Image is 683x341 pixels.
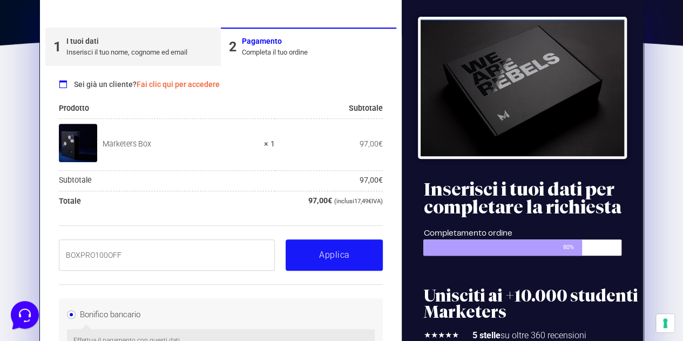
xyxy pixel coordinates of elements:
div: 2 [229,37,236,57]
strong: × 1 [264,139,275,150]
div: I tuoi dati [66,36,187,47]
button: Le tue preferenze relative al consenso per le tecnologie di tracciamento [656,314,674,332]
button: Applica [286,239,383,271]
div: Completa il tuo ordine [242,47,308,58]
img: dark [35,78,56,99]
p: Home [32,257,51,266]
span: Find an Answer [17,151,73,160]
h2: Unisciti ai +10.000 studenti Marketers [423,288,638,320]
bdi: 97,00 [360,176,383,184]
span: Completamento ordine [423,230,512,237]
button: Messages [75,242,141,266]
img: Marketers Box [59,124,98,163]
p: Help [167,257,181,266]
th: Totale [59,191,275,212]
a: 1I tuoi datiInserisci il tuo nome, cognome ed email [45,28,221,66]
div: 1 [53,37,61,57]
input: Coupon [59,239,275,271]
img: dark [52,78,73,99]
label: Bonifico bancario [80,310,140,319]
div: Marketers Box [103,139,257,150]
div: Pagamento [242,36,308,47]
img: dark [17,78,39,99]
span: € [328,196,332,205]
span: € [378,176,383,184]
th: Subtotale [275,98,383,119]
button: Help [141,242,207,266]
button: Start a Conversation [17,108,199,130]
th: Prodotto [59,98,275,119]
span: 17,49 [354,197,371,205]
th: Subtotale [59,170,275,191]
span: € [368,197,371,205]
a: 2PagamentoCompleta il tuo ordine [221,28,396,66]
h2: Inserisci i tuoi dati per completare la richiesta [423,180,638,216]
bdi: 97,00 [360,139,383,148]
span: Start a Conversation [78,115,151,123]
span: 80% [563,239,582,256]
iframe: Customerly Messenger Launcher [9,299,41,331]
span: € [378,139,383,148]
bdi: 97,00 [308,196,332,205]
button: Home [9,242,75,266]
span: Your Conversations [17,61,87,69]
small: (inclusi IVA) [334,197,383,205]
input: Search for an Article... [24,175,177,185]
a: Fai clic qui per accedere [137,80,220,89]
div: Inserisci il tuo nome, cognome ed email [66,47,187,58]
a: Open Help Center [134,151,199,160]
h2: Hello from Marketers 👋 [9,9,181,43]
div: Sei già un cliente? [59,71,383,93]
p: Messages [93,257,124,266]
